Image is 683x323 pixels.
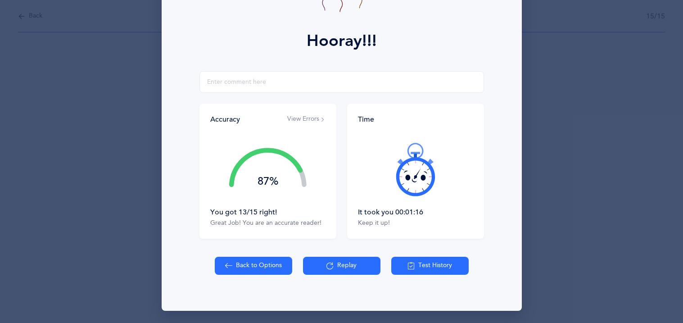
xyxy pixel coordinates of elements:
div: 87% [229,176,307,187]
button: View Errors [287,115,326,124]
div: Great Job! You are an accurate reader! [210,219,326,228]
button: Back to Options [215,257,292,275]
button: Replay [303,257,380,275]
div: Keep it up! [358,219,473,228]
div: It took you 00:01:16 [358,207,473,217]
div: Time [358,114,473,124]
button: Test History [391,257,469,275]
div: Hooray!!! [307,29,377,53]
input: Enter comment here [199,71,484,93]
div: Accuracy [210,114,240,124]
div: You got 13/15 right! [210,207,326,217]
